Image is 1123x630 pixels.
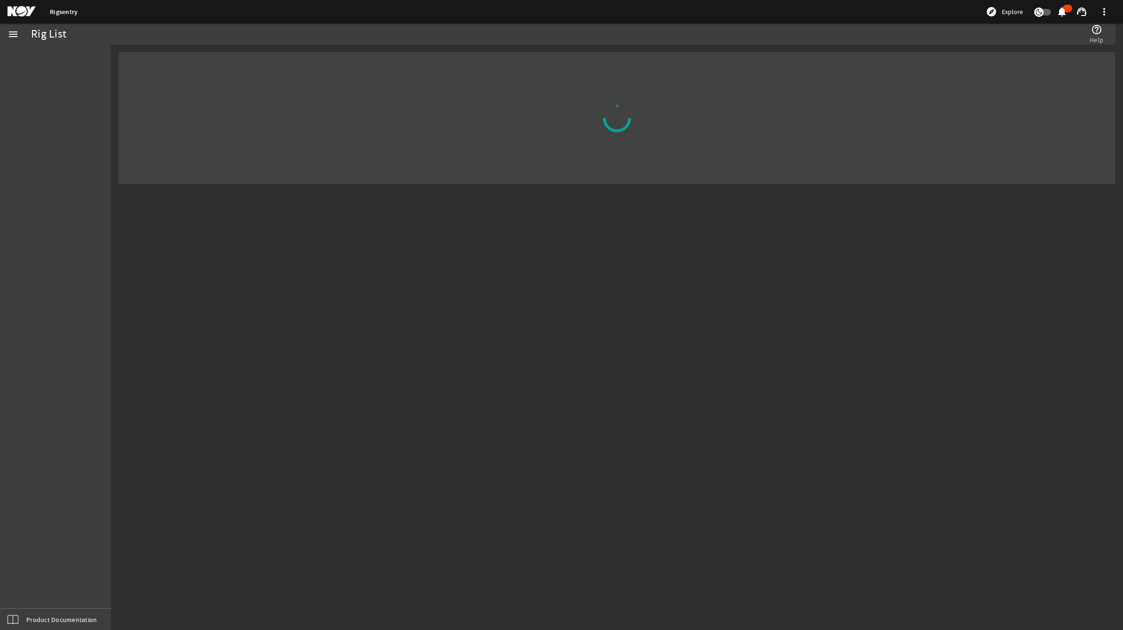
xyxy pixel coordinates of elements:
div: Rig List [31,30,66,39]
mat-icon: support_agent [1076,6,1087,17]
span: Help [1090,35,1103,45]
mat-icon: menu [8,29,19,40]
mat-icon: explore [986,6,997,17]
a: Rigsentry [50,8,78,16]
mat-icon: help_outline [1091,24,1102,35]
span: Explore [1002,7,1023,16]
span: Product Documentation [26,615,97,624]
button: more_vert [1093,0,1115,23]
mat-icon: notifications [1056,6,1068,17]
button: Explore [982,4,1027,19]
